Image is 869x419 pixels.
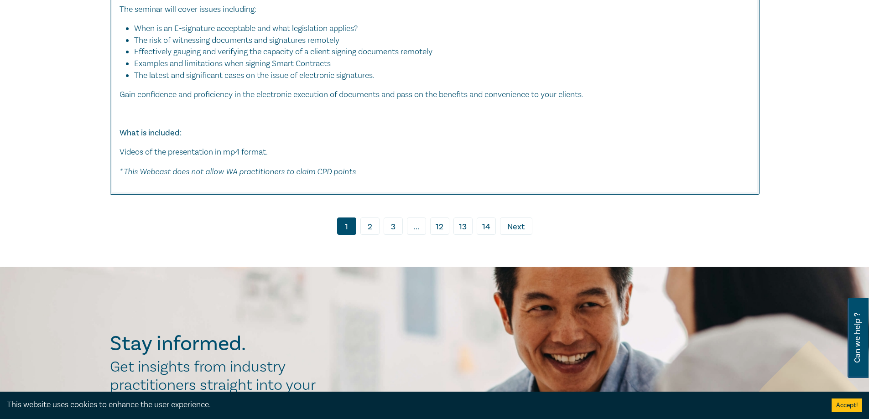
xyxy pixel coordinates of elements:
a: 2 [360,217,380,235]
li: Examples and limitations when signing Smart Contracts [134,58,741,70]
a: 13 [453,217,473,235]
button: Accept cookies [832,398,862,412]
h2: Stay informed. [110,332,325,356]
a: 12 [430,217,449,235]
p: The seminar will cover issues including: [120,4,750,16]
div: This website uses cookies to enhance the user experience. [7,399,818,411]
li: Effectively gauging and verifying the capacity of a client signing documents remotely [134,46,741,58]
p: Videos of the presentation in mp4 format. [120,146,750,158]
a: 14 [477,217,496,235]
li: When is an E-signature acceptable and what legislation applies? [134,23,741,35]
span: ... [407,217,426,235]
span: Can we help ? [853,303,862,372]
a: 1 [337,217,356,235]
a: 3 [384,217,403,235]
span: Next [507,221,525,233]
strong: What is included: [120,128,182,138]
p: Gain confidence and proficiency in the electronic execution of documents and pass on the benefits... [120,89,750,101]
li: The latest and significant cases on the issue of electronic signatures. [134,70,750,82]
li: The risk of witnessing documents and signatures remotely [134,35,741,47]
em: * This Webcast does not allow WA practitioners to claim CPD points [120,166,356,176]
a: Next [500,217,532,235]
h2: Get insights from industry practitioners straight into your inbox. [110,358,325,413]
